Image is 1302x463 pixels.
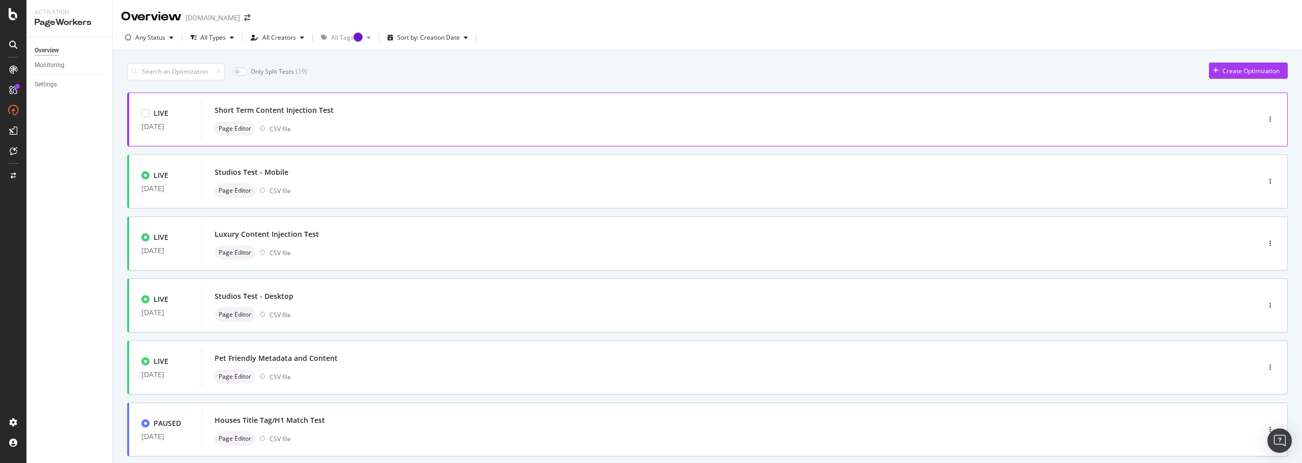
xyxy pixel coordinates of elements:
div: PageWorkers [35,17,104,28]
div: CSV file [270,249,291,257]
a: Monitoring [35,60,105,71]
div: Studios Test - Desktop [215,291,293,301]
div: [DATE] [141,308,190,317]
div: CSV file [270,125,291,133]
span: Page Editor [219,436,251,442]
span: Page Editor [219,312,251,318]
div: CSV file [270,435,291,443]
button: All TagsTooltip anchor [317,29,375,46]
div: neutral label [215,245,255,260]
div: PAUSED [154,418,181,428]
div: arrow-right-arrow-left [244,14,250,21]
div: neutral label [215,183,255,198]
span: Page Editor [219,188,251,194]
div: Open Intercom Messenger [1267,428,1292,453]
div: Create Optimization [1223,67,1280,75]
div: LIVE [154,108,168,118]
button: Create Optimization [1209,63,1288,79]
div: Studios Test - Mobile [215,167,288,177]
button: All Types [186,29,238,46]
div: Luxury Content Injection Test [215,229,319,239]
div: neutral label [215,431,255,446]
div: Short Term Content Injection Test [215,105,334,115]
div: LIVE [154,170,168,180]
div: All Tags [331,35,363,41]
div: LIVE [154,356,168,366]
div: Overview [35,45,59,56]
div: LIVE [154,294,168,304]
div: All Types [200,35,226,41]
div: ( 19 ) [296,67,307,76]
div: Houses Title Tag/H1 Match Test [215,415,325,425]
div: CSV file [270,373,291,381]
div: [DATE] [141,433,190,441]
div: neutral label [215,307,255,322]
input: Search an Optimization [127,63,225,80]
div: Any Status [135,35,165,41]
div: Only Split Tests [251,67,294,76]
div: [DATE] [141,122,190,131]
div: Monitoring [35,60,65,71]
div: neutral label [215,121,255,136]
div: Overview [121,8,182,25]
div: Pet Friendly Metadata and Content [215,353,338,363]
div: [DATE] [141,371,190,379]
div: [DATE] [141,246,190,255]
div: CSV file [270,187,291,195]
div: Activation [35,8,104,17]
div: LIVE [154,232,168,242]
div: Sort by: Creation Date [397,35,460,41]
a: Settings [35,79,105,90]
button: All Creators [247,29,308,46]
button: Any Status [121,29,177,46]
div: [DOMAIN_NAME] [186,13,240,23]
a: Overview [35,45,105,56]
div: Tooltip anchor [353,33,363,42]
span: Page Editor [219,374,251,380]
span: Page Editor [219,126,251,132]
button: Sort by: Creation Date [383,29,472,46]
div: [DATE] [141,184,190,193]
div: CSV file [270,311,291,319]
div: Settings [35,79,57,90]
div: neutral label [215,369,255,384]
div: All Creators [262,35,296,41]
span: Page Editor [219,250,251,256]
